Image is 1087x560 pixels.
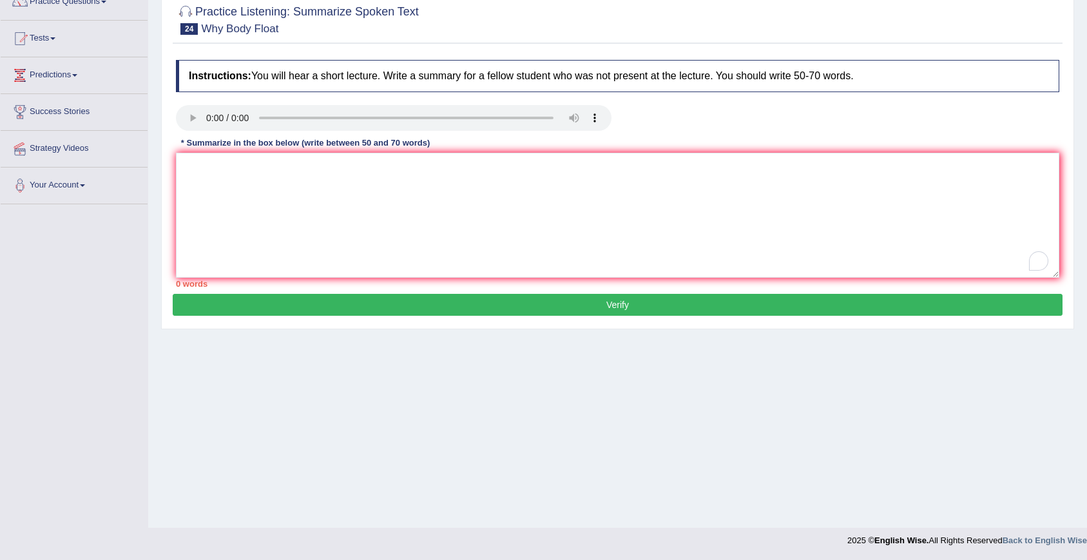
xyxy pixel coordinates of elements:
button: Verify [173,294,1063,316]
div: * Summarize in the box below (write between 50 and 70 words) [176,137,435,150]
a: Success Stories [1,94,148,126]
div: 2025 © All Rights Reserved [847,528,1087,546]
h2: Practice Listening: Summarize Spoken Text [176,3,419,35]
small: Why Body Float [201,23,278,35]
a: Predictions [1,57,148,90]
h4: You will hear a short lecture. Write a summary for a fellow student who was not present at the le... [176,60,1059,92]
a: Strategy Videos [1,131,148,163]
span: 24 [180,23,198,35]
strong: English Wise. [874,536,928,545]
a: Your Account [1,168,148,200]
div: 0 words [176,278,1059,290]
a: Tests [1,21,148,53]
a: Back to English Wise [1003,536,1087,545]
textarea: To enrich screen reader interactions, please activate Accessibility in Grammarly extension settings [176,153,1059,278]
b: Instructions: [189,70,251,81]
